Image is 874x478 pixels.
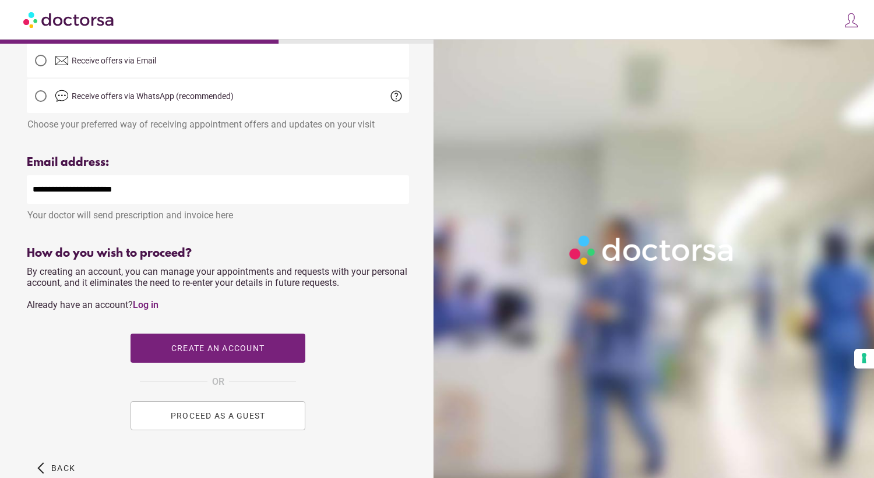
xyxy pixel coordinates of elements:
[212,374,224,390] span: OR
[72,56,156,65] span: Receive offers via Email
[133,299,158,310] a: Log in
[389,89,403,103] span: help
[171,411,266,420] span: PROCEED AS A GUEST
[55,89,69,103] img: chat
[131,334,305,363] button: Create an account
[27,204,409,221] div: Your doctor will send prescription and invoice here
[27,113,409,130] div: Choose your preferred way of receiving appointment offers and updates on your visit
[565,231,739,270] img: Logo-Doctorsa-trans-White-partial-flat.png
[51,463,75,473] span: Back
[72,91,234,101] span: Receive offers via WhatsApp (recommended)
[843,12,859,29] img: icons8-customer-100.png
[131,401,305,430] button: PROCEED AS A GUEST
[55,54,69,68] img: email
[171,344,265,353] span: Create an account
[27,156,409,169] div: Email address:
[23,6,115,33] img: Doctorsa.com
[27,247,409,260] div: How do you wish to proceed?
[27,266,407,310] span: By creating an account, you can manage your appointments and requests with your personal account,...
[854,349,874,369] button: Your consent preferences for tracking technologies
